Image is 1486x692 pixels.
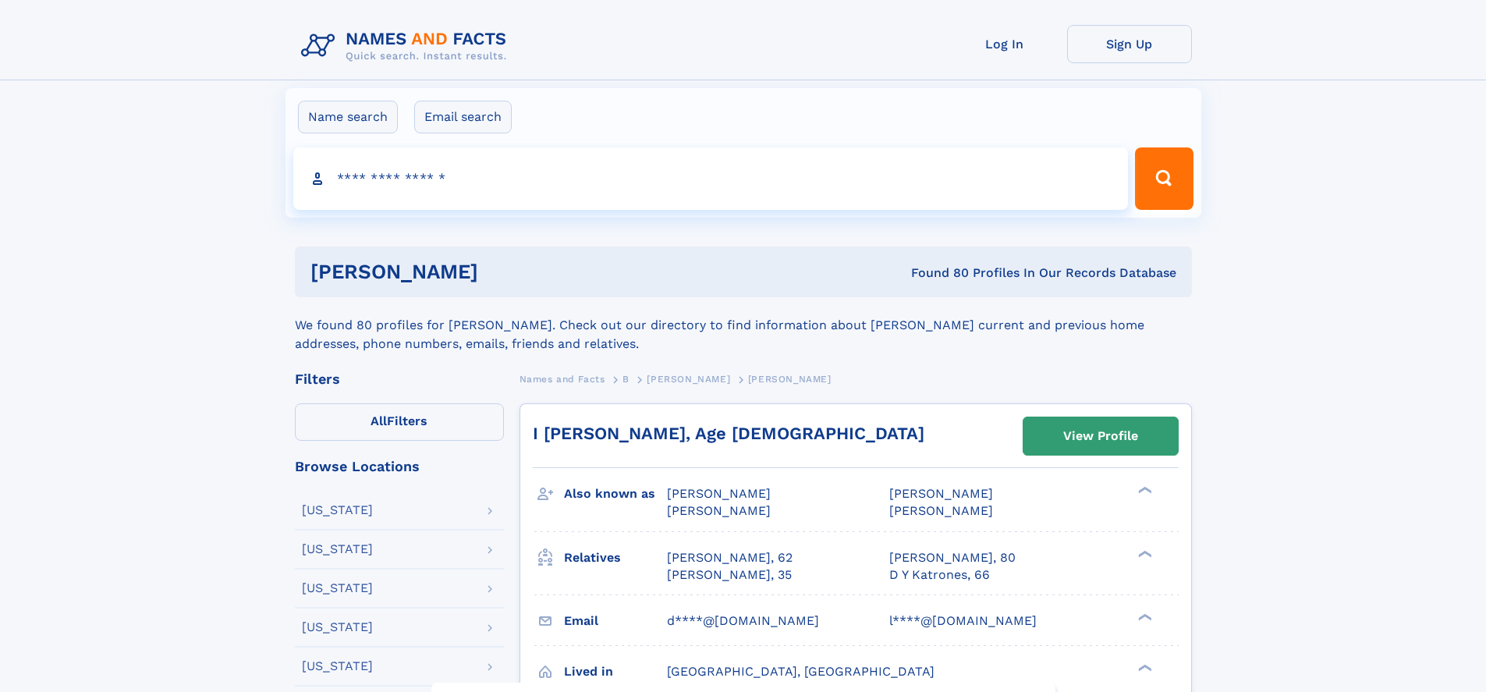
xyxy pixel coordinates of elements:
[1023,417,1178,455] a: View Profile
[942,25,1067,63] a: Log In
[295,403,504,441] label: Filters
[889,566,990,584] a: D Y Katrones, 66
[694,264,1176,282] div: Found 80 Profiles In Our Records Database
[564,481,667,507] h3: Also known as
[295,25,520,67] img: Logo Names and Facts
[748,374,832,385] span: [PERSON_NAME]
[667,486,771,501] span: [PERSON_NAME]
[889,503,993,518] span: [PERSON_NAME]
[520,369,605,389] a: Names and Facts
[564,608,667,634] h3: Email
[295,372,504,386] div: Filters
[667,566,792,584] a: [PERSON_NAME], 35
[371,413,387,428] span: All
[647,369,730,389] a: [PERSON_NAME]
[1134,612,1153,622] div: ❯
[667,664,935,679] span: [GEOGRAPHIC_DATA], [GEOGRAPHIC_DATA]
[302,621,373,633] div: [US_STATE]
[889,549,1016,566] a: [PERSON_NAME], 80
[302,582,373,594] div: [US_STATE]
[1134,662,1153,672] div: ❯
[1134,548,1153,559] div: ❯
[1134,485,1153,495] div: ❯
[298,101,398,133] label: Name search
[1135,147,1193,210] button: Search Button
[889,486,993,501] span: [PERSON_NAME]
[564,545,667,571] h3: Relatives
[647,374,730,385] span: [PERSON_NAME]
[293,147,1129,210] input: search input
[295,297,1192,353] div: We found 80 profiles for [PERSON_NAME]. Check out our directory to find information about [PERSON...
[1067,25,1192,63] a: Sign Up
[302,504,373,516] div: [US_STATE]
[533,424,924,443] a: I [PERSON_NAME], Age [DEMOGRAPHIC_DATA]
[295,460,504,474] div: Browse Locations
[622,369,630,389] a: B
[302,543,373,555] div: [US_STATE]
[667,503,771,518] span: [PERSON_NAME]
[414,101,512,133] label: Email search
[302,660,373,672] div: [US_STATE]
[1063,418,1138,454] div: View Profile
[310,262,695,282] h1: [PERSON_NAME]
[622,374,630,385] span: B
[667,549,793,566] a: [PERSON_NAME], 62
[564,658,667,685] h3: Lived in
